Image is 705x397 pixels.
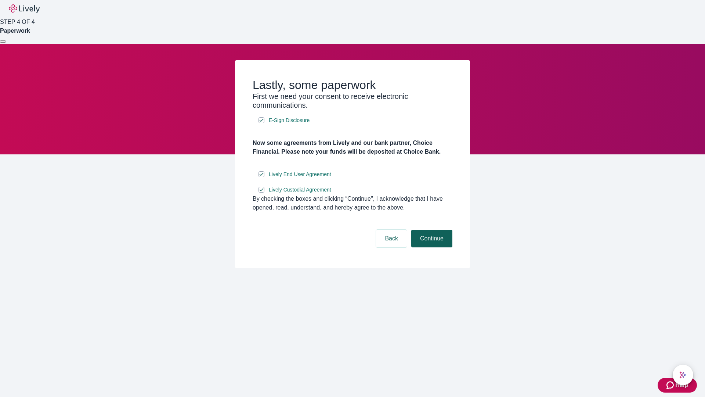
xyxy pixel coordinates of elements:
[267,170,333,179] a: e-sign disclosure document
[675,381,688,390] span: Help
[267,185,333,194] a: e-sign disclosure document
[253,78,452,92] h2: Lastly, some paperwork
[9,4,40,13] img: Lively
[411,230,452,247] button: Continue
[253,194,452,212] div: By checking the boxes and clicking “Continue", I acknowledge that I have opened, read, understand...
[269,186,331,194] span: Lively Custodial Agreement
[666,381,675,390] svg: Zendesk support icon
[376,230,407,247] button: Back
[269,117,310,124] span: E-Sign Disclosure
[269,171,331,178] span: Lively End User Agreement
[267,116,311,125] a: e-sign disclosure document
[658,378,697,393] button: Zendesk support iconHelp
[679,371,687,379] svg: Lively AI Assistant
[253,139,452,156] h4: Now some agreements from Lively and our bank partner, Choice Financial. Please note your funds wi...
[253,92,452,110] h3: First we need your consent to receive electronic communications.
[673,365,693,385] button: chat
